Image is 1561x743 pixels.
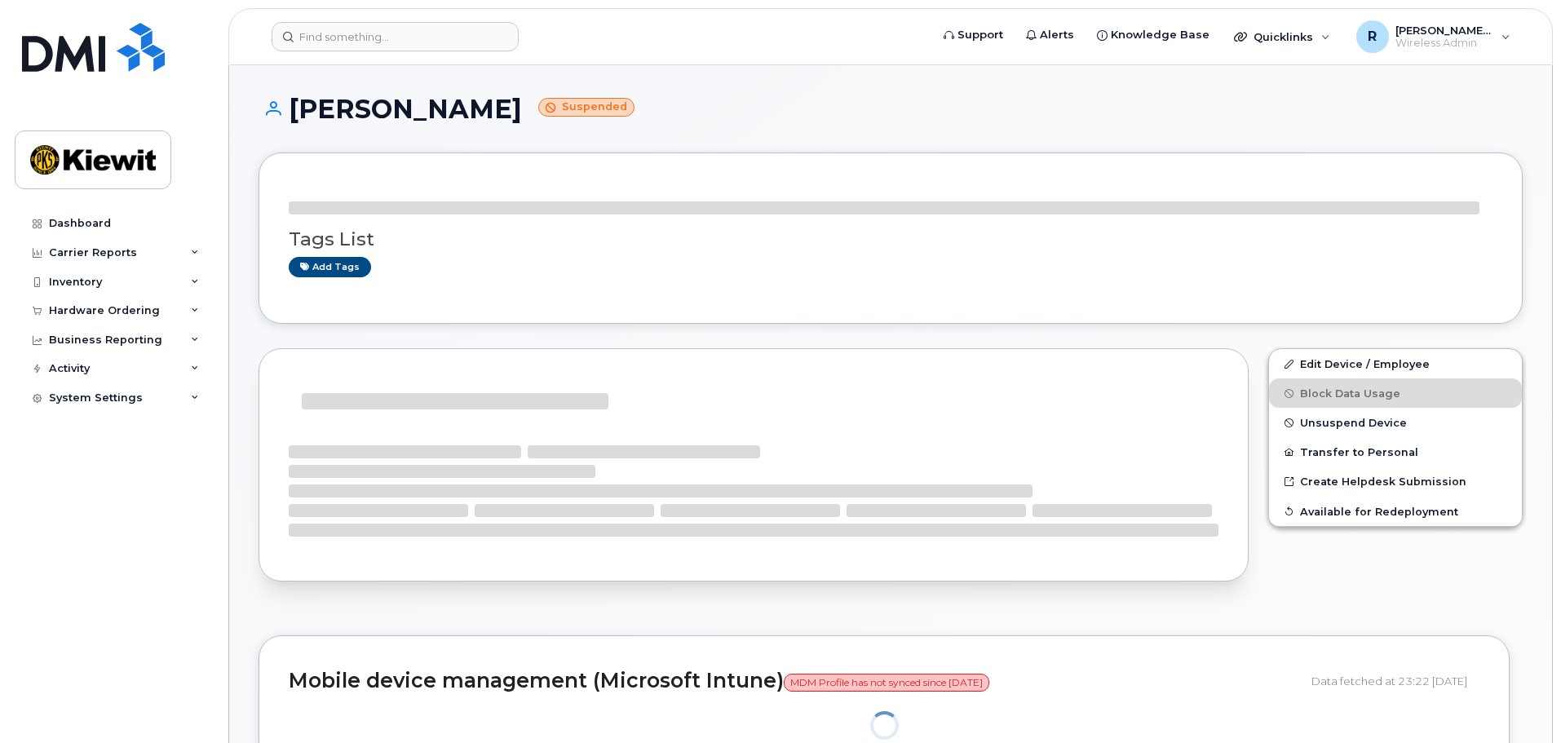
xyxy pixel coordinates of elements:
a: Create Helpdesk Submission [1269,467,1522,496]
button: Transfer to Personal [1269,437,1522,467]
a: Add tags [289,257,371,277]
button: Block Data Usage [1269,378,1522,408]
span: Available for Redeployment [1300,505,1458,517]
small: Suspended [538,98,635,117]
h1: [PERSON_NAME] [259,95,1523,123]
h2: Mobile device management (Microsoft Intune) [289,670,1299,692]
div: Data fetched at 23:22 [DATE] [1311,666,1479,697]
span: MDM Profile has not synced since [DATE] [784,674,989,692]
button: Unsuspend Device [1269,408,1522,437]
a: Edit Device / Employee [1269,349,1522,378]
span: Unsuspend Device [1300,417,1407,429]
button: Available for Redeployment [1269,497,1522,526]
h3: Tags List [289,229,1492,250]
